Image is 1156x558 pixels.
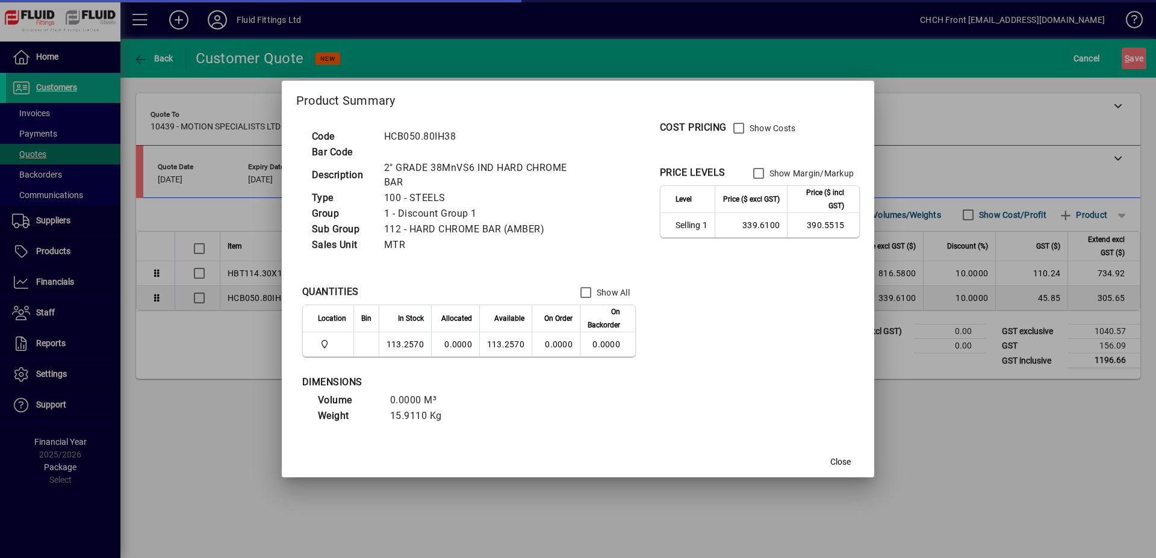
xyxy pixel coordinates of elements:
span: Price ($ excl GST) [723,193,780,206]
span: Location [318,312,346,325]
td: 112 - HARD CHROME BAR (AMBER) [378,222,597,237]
td: Type [306,190,378,206]
span: Bin [361,312,371,325]
td: 339.6100 [715,213,787,237]
h2: Product Summary [282,81,874,116]
span: Selling 1 [676,219,707,231]
td: Bar Code [306,144,378,160]
td: 390.5515 [787,213,859,237]
td: Sub Group [306,222,378,237]
button: Close [821,451,860,473]
label: Show All [594,287,630,299]
td: HCB050.80IH38 [378,129,597,144]
span: Available [494,312,524,325]
td: Volume [312,392,384,408]
td: 100 - STEELS [378,190,597,206]
label: Show Margin/Markup [767,167,854,179]
td: Weight [312,408,384,424]
td: Code [306,129,378,144]
td: 1 - Discount Group 1 [378,206,597,222]
span: Allocated [441,312,472,325]
div: COST PRICING [660,120,727,135]
td: 2" GRADE 38MnVS6 IND HARD CHROME BAR [378,160,597,190]
td: MTR [378,237,597,253]
div: DIMENSIONS [302,375,603,389]
td: 113.2570 [379,332,431,356]
td: 15.9110 Kg [384,408,456,424]
span: Level [676,193,692,206]
label: Show Costs [747,122,796,134]
td: 0.0000 [580,332,635,356]
td: 0.0000 [431,332,479,356]
span: On Order [544,312,573,325]
td: 113.2570 [479,332,532,356]
div: QUANTITIES [302,285,359,299]
span: In Stock [398,312,424,325]
td: Description [306,160,378,190]
span: On Backorder [588,305,620,332]
td: 0.0000 M³ [384,392,456,408]
td: Group [306,206,378,222]
span: Close [830,456,851,468]
span: Price ($ incl GST) [795,186,844,212]
div: PRICE LEVELS [660,166,726,180]
span: 0.0000 [545,339,573,349]
td: Sales Unit [306,237,378,253]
